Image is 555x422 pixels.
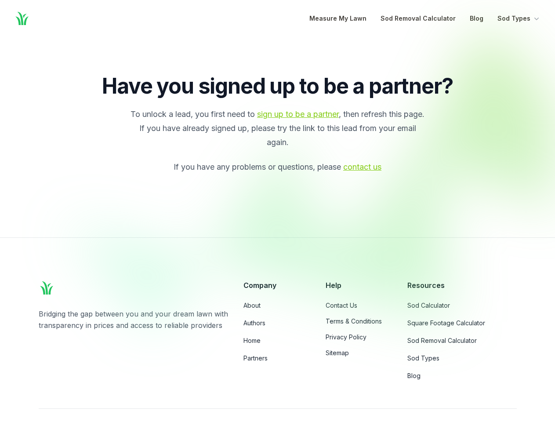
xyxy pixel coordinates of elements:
[326,349,394,357] a: Sitemap
[309,13,366,24] a: Measure My Lawn
[407,371,516,380] a: Blog
[130,160,425,174] p: If you have any problems or questions, please
[243,354,312,363] a: Partners
[243,336,312,345] a: Home
[470,13,483,24] a: Blog
[407,336,516,345] a: Sod Removal Calculator
[326,333,394,342] a: Privacy Policy
[497,13,541,24] button: Sod Types
[81,76,475,97] p: Have you signed up to be a partner?
[257,109,339,119] a: sign up to be a partner
[130,107,425,149] p: To unlock a lead, you first need to , then refresh this page. If you have already signed up, plea...
[381,13,456,24] a: Sod Removal Calculator
[343,162,381,171] a: contact us
[407,354,516,363] a: Sod Types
